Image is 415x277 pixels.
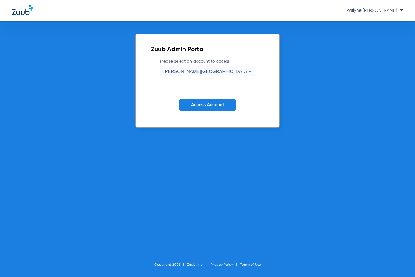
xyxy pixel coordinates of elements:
button: Access Account [179,99,236,111]
span: Access Account [191,102,224,107]
a: Terms of Use [240,263,261,267]
h2: Zuub Admin Portal [151,47,264,53]
span: Pailyne [PERSON_NAME] [346,8,403,13]
iframe: Chat Widget [385,248,415,277]
span: [PERSON_NAME][GEOGRAPHIC_DATA] [163,69,249,74]
img: Zuub Logo [12,5,33,15]
label: Please select an account to access [160,58,255,76]
a: Privacy Policy [211,263,233,267]
li: Zuub, Inc. [187,262,211,268]
li: Copyright 2025 [154,262,187,268]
